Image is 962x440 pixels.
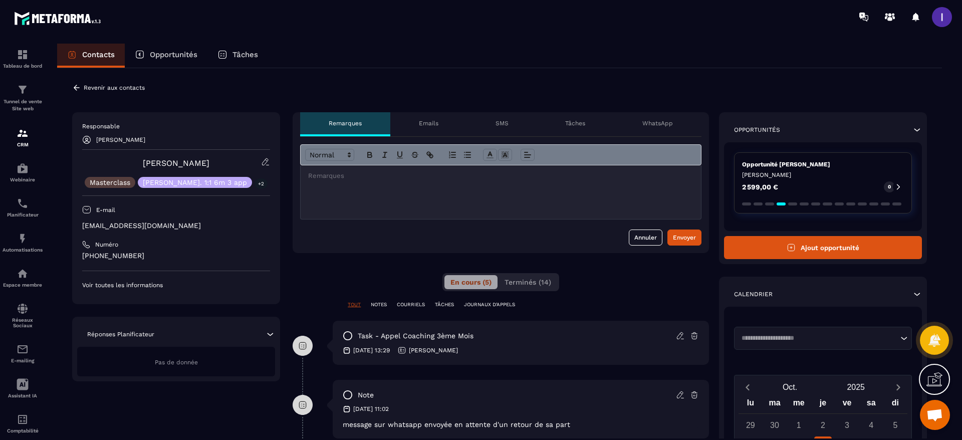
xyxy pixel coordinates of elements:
button: En cours (5) [444,275,498,289]
a: formationformationCRM [3,120,43,155]
p: E-mail [96,206,115,214]
div: Envoyer [673,233,696,243]
p: Opportunité [PERSON_NAME] [742,160,904,168]
p: Emails [419,119,438,127]
button: Open months overlay [757,378,823,396]
a: Assistant IA [3,371,43,406]
p: 0 [888,183,891,190]
span: Pas de donnée [155,359,198,366]
button: Terminés (14) [499,275,557,289]
a: automationsautomationsAutomatisations [3,225,43,260]
p: Masterclass [90,179,130,186]
a: automationsautomationsEspace membre [3,260,43,295]
img: automations [17,268,29,280]
img: automations [17,162,29,174]
p: Tâches [565,119,585,127]
p: 2 599,00 € [742,183,778,190]
p: message sur whatsapp envoyée en attente d'un retour de sa part [343,420,699,428]
div: 3 [838,416,856,434]
div: 4 [862,416,880,434]
p: [PHONE_NUMBER] [82,251,270,261]
div: Ouvrir le chat [920,400,950,430]
div: 1 [790,416,808,434]
p: TOUT [348,301,361,308]
span: Terminés (14) [505,278,551,286]
p: Webinaire [3,177,43,182]
a: formationformationTunnel de vente Site web [3,76,43,120]
p: Tâches [232,50,258,59]
p: note [358,390,374,400]
p: Voir toutes les informations [82,281,270,289]
a: emailemailE-mailing [3,336,43,371]
div: 5 [886,416,904,434]
p: +2 [255,178,268,189]
a: Contacts [57,44,125,68]
div: ma [763,396,787,413]
p: task - Appel coaching 3ème mois [358,331,473,341]
p: Calendrier [734,290,773,298]
img: accountant [17,413,29,425]
a: formationformationTableau de bord [3,41,43,76]
div: Search for option [734,327,912,350]
button: Next month [889,380,907,394]
p: Opportunités [150,50,197,59]
img: email [17,343,29,355]
p: Opportunités [734,126,780,134]
p: NOTES [371,301,387,308]
p: JOURNAUX D'APPELS [464,301,515,308]
p: Assistant IA [3,393,43,398]
a: social-networksocial-networkRéseaux Sociaux [3,295,43,336]
a: Opportunités [125,44,207,68]
p: [EMAIL_ADDRESS][DOMAIN_NAME] [82,221,270,231]
p: COURRIELS [397,301,425,308]
p: Responsable [82,122,270,130]
img: scheduler [17,197,29,209]
button: Annuler [629,230,662,246]
a: Tâches [207,44,268,68]
button: Envoyer [667,230,701,246]
p: E-mailing [3,358,43,363]
p: [PERSON_NAME]. 1:1 6m 3 app [143,179,247,186]
p: Numéro [95,241,118,249]
img: automations [17,233,29,245]
div: 29 [742,416,759,434]
p: SMS [496,119,509,127]
img: formation [17,84,29,96]
p: Réseaux Sociaux [3,317,43,328]
p: WhatsApp [642,119,673,127]
img: formation [17,49,29,61]
p: Réponses Planificateur [87,330,154,338]
p: TÂCHES [435,301,454,308]
p: Tunnel de vente Site web [3,98,43,112]
p: Planificateur [3,212,43,217]
span: En cours (5) [450,278,492,286]
p: Automatisations [3,247,43,253]
img: social-network [17,303,29,315]
div: je [811,396,835,413]
input: Search for option [738,333,898,343]
button: Ajout opportunité [724,236,922,259]
div: lu [739,396,763,413]
div: 30 [766,416,784,434]
p: Revenir aux contacts [84,84,145,91]
img: logo [14,9,104,28]
p: [PERSON_NAME] [409,346,458,354]
div: ve [835,396,859,413]
button: Open years overlay [823,378,889,396]
div: sa [859,396,883,413]
p: Remarques [329,119,362,127]
a: schedulerschedulerPlanificateur [3,190,43,225]
div: di [883,396,907,413]
p: [DATE] 13:29 [353,346,390,354]
div: me [787,396,811,413]
button: Previous month [739,380,757,394]
div: 2 [814,416,832,434]
a: [PERSON_NAME] [143,158,209,168]
p: Espace membre [3,282,43,288]
p: [PERSON_NAME] [96,136,145,143]
p: Contacts [82,50,115,59]
p: [PERSON_NAME] [742,171,904,179]
p: Tableau de bord [3,63,43,69]
p: Comptabilité [3,428,43,433]
p: CRM [3,142,43,147]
